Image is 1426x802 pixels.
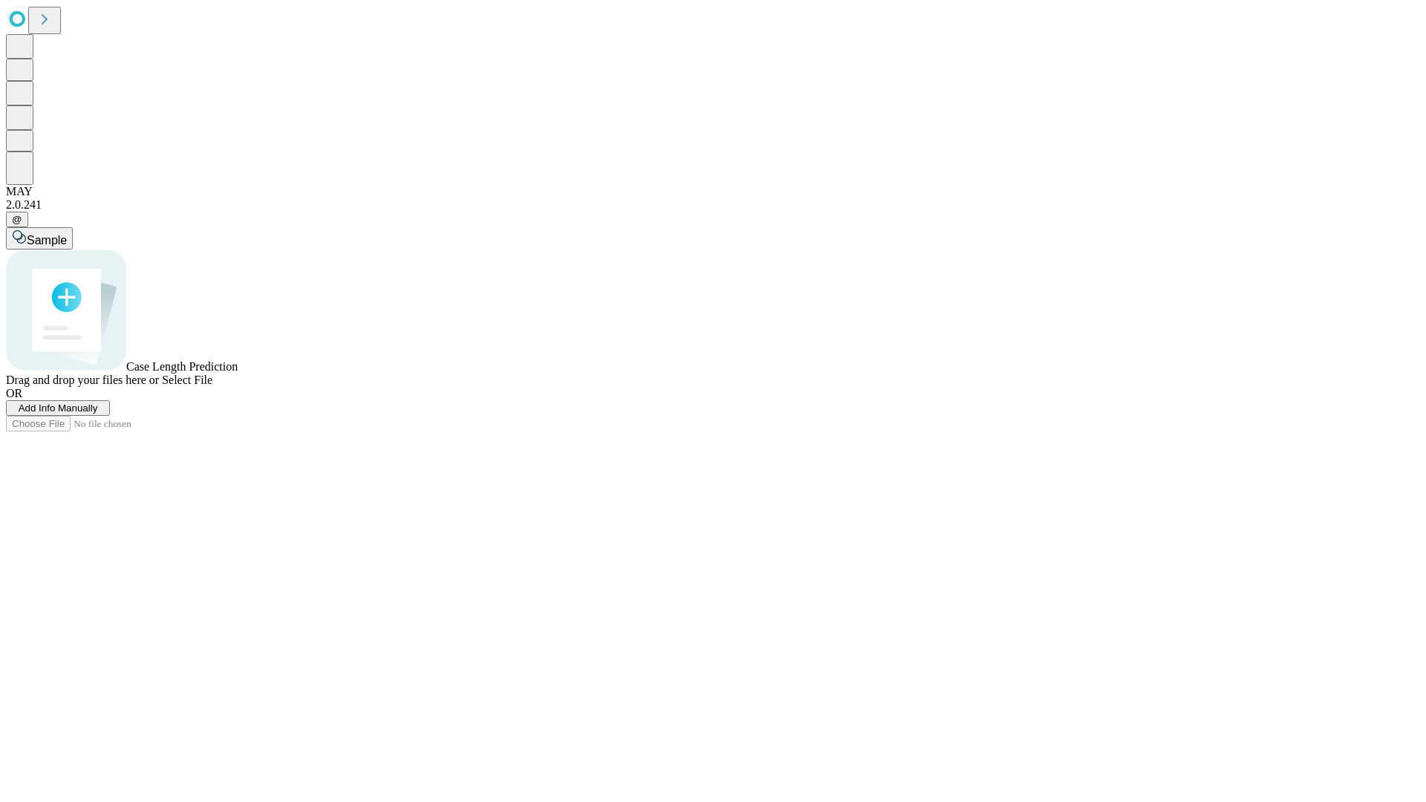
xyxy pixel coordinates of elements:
span: Add Info Manually [19,402,98,414]
span: Sample [27,234,67,247]
div: 2.0.241 [6,198,1420,212]
span: Select File [162,374,212,386]
button: Sample [6,227,73,250]
span: OR [6,387,22,400]
button: Add Info Manually [6,400,110,416]
button: @ [6,212,28,227]
div: MAY [6,185,1420,198]
span: Drag and drop your files here or [6,374,159,386]
span: Case Length Prediction [126,360,238,373]
span: @ [12,214,22,225]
